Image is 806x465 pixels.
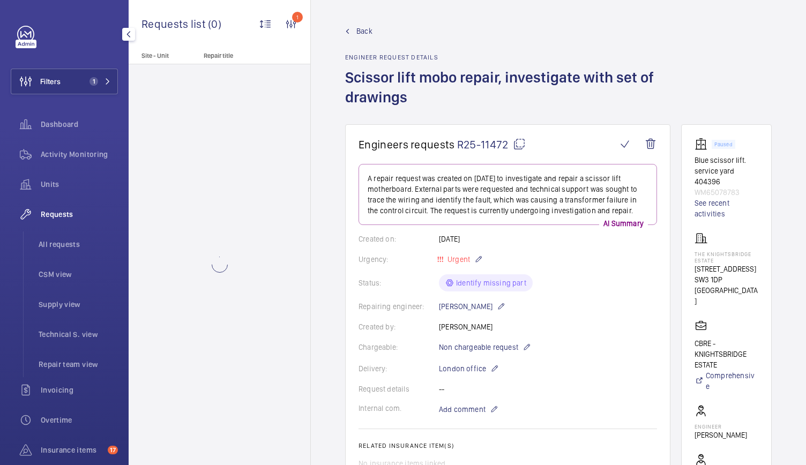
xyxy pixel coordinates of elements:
[439,342,518,352] span: Non chargeable request
[41,179,118,190] span: Units
[39,269,118,280] span: CSM view
[129,52,199,59] p: Site - Unit
[695,338,758,370] p: CBRE - KNIGHTSBRIDGE ESTATE
[39,239,118,250] span: All requests
[457,138,526,151] span: R25-11472
[204,52,274,59] p: Repair title
[39,359,118,370] span: Repair team view
[695,251,758,264] p: The Knightsbridge Estate
[39,299,118,310] span: Supply view
[599,218,648,229] p: AI Summary
[439,300,505,313] p: [PERSON_NAME]
[41,385,118,395] span: Invoicing
[695,138,712,151] img: elevator.svg
[695,155,758,187] p: Blue scissor lift. service yard 404396
[359,442,657,449] h2: Related insurance item(s)
[108,446,118,454] span: 17
[11,69,118,94] button: Filters1
[695,198,758,219] a: See recent activities
[356,26,372,36] span: Back
[695,370,758,392] a: Comprehensive
[695,264,758,274] p: [STREET_ADDRESS]
[345,67,682,124] h1: Scissor lift mobo repair, investigate with set of drawings
[714,142,733,146] p: Paused
[41,149,118,160] span: Activity Monitoring
[141,17,208,31] span: Requests list
[695,187,758,198] p: WM65078783
[345,54,682,61] h2: Engineer request details
[41,415,118,425] span: Overtime
[41,119,118,130] span: Dashboard
[695,430,747,440] p: [PERSON_NAME]
[439,404,486,415] span: Add comment
[368,173,648,216] p: A repair request was created on [DATE] to investigate and repair a scissor lift motherboard. Exte...
[445,255,470,264] span: Urgent
[359,138,455,151] span: Engineers requests
[40,76,61,87] span: Filters
[695,274,758,306] p: SW3 1DP [GEOGRAPHIC_DATA]
[39,329,118,340] span: Technical S. view
[89,77,98,86] span: 1
[41,209,118,220] span: Requests
[695,423,747,430] p: Engineer
[439,362,499,375] p: London office
[41,445,103,455] span: Insurance items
